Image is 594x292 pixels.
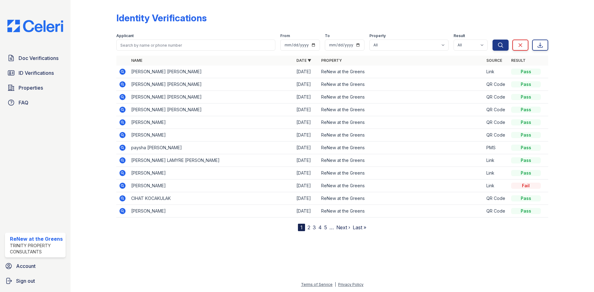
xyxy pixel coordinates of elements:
[319,180,484,192] td: ReNew at the Greens
[484,192,509,205] td: QR Code
[335,282,336,287] div: |
[129,104,294,116] td: [PERSON_NAME] [PERSON_NAME]
[294,104,319,116] td: [DATE]
[511,94,541,100] div: Pass
[484,167,509,180] td: Link
[129,66,294,78] td: [PERSON_NAME] [PERSON_NAME]
[486,58,502,63] a: Source
[129,180,294,192] td: [PERSON_NAME]
[484,129,509,142] td: QR Code
[484,154,509,167] td: Link
[294,91,319,104] td: [DATE]
[5,82,66,94] a: Properties
[294,116,319,129] td: [DATE]
[319,129,484,142] td: ReNew at the Greens
[319,142,484,154] td: ReNew at the Greens
[129,78,294,91] td: [PERSON_NAME] [PERSON_NAME]
[319,66,484,78] td: ReNew at the Greens
[318,224,322,231] a: 4
[511,195,541,201] div: Pass
[319,192,484,205] td: ReNew at the Greens
[319,116,484,129] td: ReNew at the Greens
[2,275,68,287] a: Sign out
[484,205,509,218] td: QR Code
[511,145,541,151] div: Pass
[319,104,484,116] td: ReNew at the Greens
[319,167,484,180] td: ReNew at the Greens
[16,277,35,285] span: Sign out
[313,224,316,231] a: 3
[511,132,541,138] div: Pass
[129,116,294,129] td: [PERSON_NAME]
[484,91,509,104] td: QR Code
[116,12,207,23] div: Identity Verifications
[129,192,294,205] td: CIHAT KOCAKULAK
[294,192,319,205] td: [DATE]
[511,170,541,176] div: Pass
[5,96,66,109] a: FAQ
[319,205,484,218] td: ReNew at the Greens
[296,58,311,63] a: Date ▼
[511,183,541,189] div: Fail
[294,205,319,218] td: [DATE]
[308,224,310,231] a: 2
[511,107,541,113] div: Pass
[298,224,305,231] div: 1
[129,154,294,167] td: [PERSON_NAME] LAMYRE [PERSON_NAME]
[329,224,334,231] span: …
[484,78,509,91] td: QR Code
[511,208,541,214] div: Pass
[16,262,36,270] span: Account
[129,142,294,154] td: paysha [PERSON_NAME]
[369,33,386,38] label: Property
[129,167,294,180] td: [PERSON_NAME]
[511,58,526,63] a: Result
[484,66,509,78] td: Link
[2,260,68,272] a: Account
[484,104,509,116] td: QR Code
[129,91,294,104] td: [PERSON_NAME] [PERSON_NAME]
[294,78,319,91] td: [DATE]
[294,66,319,78] td: [DATE]
[511,119,541,125] div: Pass
[116,33,134,38] label: Applicant
[353,224,366,231] a: Last »
[19,54,58,62] span: Doc Verifications
[294,180,319,192] td: [DATE]
[484,180,509,192] td: Link
[319,154,484,167] td: ReNew at the Greens
[129,205,294,218] td: [PERSON_NAME]
[10,243,63,255] div: Trinity Property Consultants
[511,69,541,75] div: Pass
[319,91,484,104] td: ReNew at the Greens
[294,129,319,142] td: [DATE]
[336,224,350,231] a: Next ›
[511,81,541,87] div: Pass
[301,282,333,287] a: Terms of Service
[294,154,319,167] td: [DATE]
[10,235,63,243] div: ReNew at the Greens
[454,33,465,38] label: Result
[116,40,275,51] input: Search by name or phone number
[129,129,294,142] td: [PERSON_NAME]
[280,33,290,38] label: From
[19,84,43,91] span: Properties
[511,157,541,163] div: Pass
[19,99,28,106] span: FAQ
[2,20,68,32] img: CE_Logo_Blue-a8612792a0a2168367f1c8372b55b34899dd931a85d93a1a3d3e32e68fde9ad4.png
[319,78,484,91] td: ReNew at the Greens
[484,116,509,129] td: QR Code
[324,224,327,231] a: 5
[294,142,319,154] td: [DATE]
[131,58,142,63] a: Name
[338,282,364,287] a: Privacy Policy
[325,33,330,38] label: To
[5,67,66,79] a: ID Verifications
[321,58,342,63] a: Property
[19,69,54,77] span: ID Verifications
[484,142,509,154] td: PMS
[294,167,319,180] td: [DATE]
[5,52,66,64] a: Doc Verifications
